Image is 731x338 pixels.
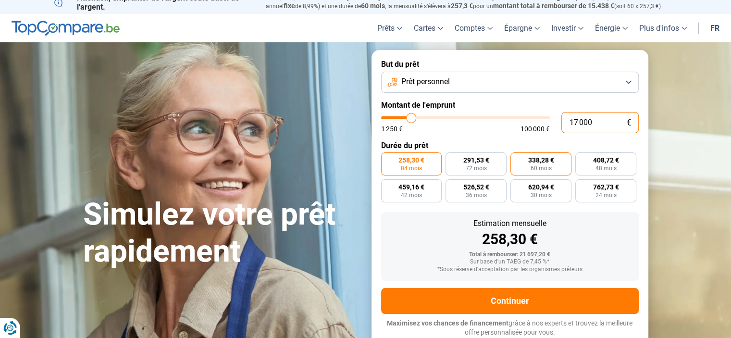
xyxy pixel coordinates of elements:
[545,14,589,42] a: Investir
[381,100,639,110] label: Montant de l'emprunt
[466,192,487,198] span: 36 mois
[381,72,639,93] button: Prêt personnel
[361,2,385,10] span: 60 mois
[401,165,422,171] span: 84 mois
[389,266,631,273] div: *Sous réserve d'acceptation par les organismes prêteurs
[387,319,508,327] span: Maximisez vos chances de financement
[520,125,550,132] span: 100 000 €
[372,14,408,42] a: Prêts
[531,192,552,198] span: 30 mois
[401,76,450,87] span: Prêt personnel
[593,157,619,163] span: 408,72 €
[389,220,631,227] div: Estimation mensuelle
[593,184,619,190] span: 762,73 €
[705,14,725,42] a: fr
[389,259,631,265] div: Sur base d'un TAEG de 7,45 %*
[83,196,360,270] h1: Simulez votre prêt rapidement
[627,119,631,127] span: €
[389,232,631,247] div: 258,30 €
[493,2,614,10] span: montant total à rembourser de 15.438 €
[528,184,554,190] span: 620,94 €
[449,14,498,42] a: Comptes
[466,165,487,171] span: 72 mois
[408,14,449,42] a: Cartes
[633,14,693,42] a: Plus d'infos
[595,165,617,171] span: 48 mois
[531,165,552,171] span: 60 mois
[381,141,639,150] label: Durée du prêt
[498,14,545,42] a: Épargne
[463,157,489,163] span: 291,53 €
[398,184,424,190] span: 459,16 €
[381,288,639,314] button: Continuer
[284,2,295,10] span: fixe
[381,125,403,132] span: 1 250 €
[463,184,489,190] span: 526,52 €
[381,60,639,69] label: But du prêt
[595,192,617,198] span: 24 mois
[389,251,631,258] div: Total à rembourser: 21 697,20 €
[12,21,120,36] img: TopCompare
[398,157,424,163] span: 258,30 €
[401,192,422,198] span: 42 mois
[528,157,554,163] span: 338,28 €
[589,14,633,42] a: Énergie
[381,319,639,338] p: grâce à nos experts et trouvez la meilleure offre personnalisée pour vous.
[451,2,473,10] span: 257,3 €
